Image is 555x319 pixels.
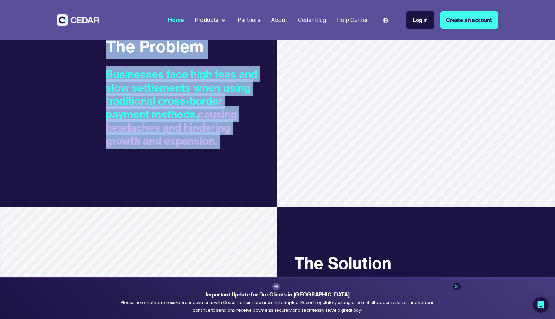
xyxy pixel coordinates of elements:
div: Help Center [337,16,368,24]
a: Help Center [334,13,371,27]
div: Open Intercom Messenger [533,297,549,313]
img: announcement [274,284,279,289]
strong: Important Update for Our Clients in [GEOGRAPHIC_DATA] [206,290,350,298]
a: Home [165,13,187,27]
h3: The Problem [106,37,261,57]
div: Partners [238,16,260,24]
img: world icon [383,18,388,23]
div: About [271,16,287,24]
div: Please note that your cross-border payments with Cedar remain safe and uninterrupted. Recent regu... [120,299,435,314]
div: Products [195,16,219,24]
div: Log in [413,16,428,24]
a: About [269,13,290,27]
a: Create an account [440,11,498,29]
div: Products [192,13,229,27]
div: Home [168,16,184,24]
h3: The Solution [294,253,449,273]
a: Log in [406,11,434,29]
a: Cedar Blog [295,13,329,27]
div: Cedar Blog [298,16,326,24]
span: Businesses face high fees and slow settlements when using traditional cross-border payment methods, [106,66,257,122]
h2: causing headaches and hindering growth and expansion. [106,68,261,147]
a: Partners [235,13,263,27]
